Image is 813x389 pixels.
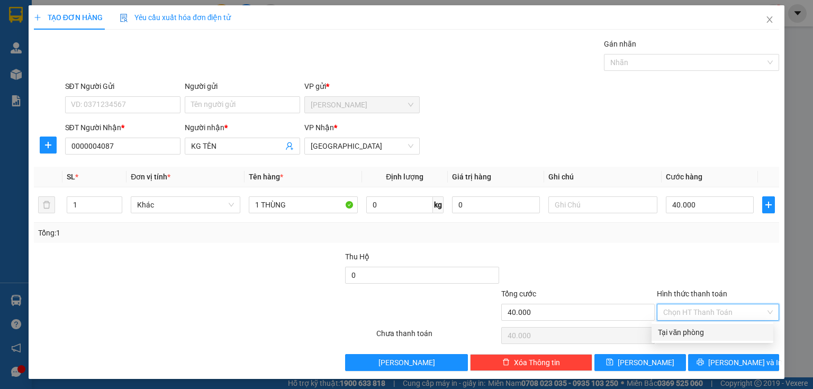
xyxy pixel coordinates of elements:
[765,15,774,24] span: close
[501,290,536,298] span: Tổng cước
[470,354,592,371] button: deleteXóa Thông tin
[185,80,300,92] div: Người gửi
[708,357,782,368] span: [PERSON_NAME] và In
[137,197,233,213] span: Khác
[120,14,128,22] img: icon
[688,354,780,371] button: printer[PERSON_NAME] và In
[452,173,491,181] span: Giá trị hàng
[304,123,334,132] span: VP Nhận
[375,328,500,346] div: Chưa thanh toán
[40,141,56,149] span: plus
[304,80,420,92] div: VP gửi
[34,14,41,21] span: plus
[544,167,662,187] th: Ghi chú
[34,13,103,22] span: TẠO ĐƠN HÀNG
[249,173,283,181] span: Tên hàng
[345,252,369,261] span: Thu Hộ
[38,196,55,213] button: delete
[658,327,767,338] div: Tại văn phòng
[604,40,636,48] label: Gán nhãn
[185,122,300,133] div: Người nhận
[38,227,314,239] div: Tổng: 1
[763,201,774,209] span: plus
[40,137,57,153] button: plus
[120,13,231,22] span: Yêu cầu xuất hóa đơn điện tử
[606,358,613,367] span: save
[762,196,775,213] button: plus
[433,196,444,213] span: kg
[666,173,702,181] span: Cước hàng
[618,357,674,368] span: [PERSON_NAME]
[311,97,413,113] span: Phan Rang
[249,196,358,213] input: VD: Bàn, Ghế
[65,80,180,92] div: SĐT Người Gửi
[65,122,180,133] div: SĐT Người Nhận
[502,358,510,367] span: delete
[311,138,413,154] span: Sài Gòn
[594,354,686,371] button: save[PERSON_NAME]
[548,196,657,213] input: Ghi Chú
[285,142,294,150] span: user-add
[67,173,75,181] span: SL
[514,357,560,368] span: Xóa Thông tin
[452,196,540,213] input: 0
[131,173,170,181] span: Đơn vị tính
[345,354,467,371] button: [PERSON_NAME]
[755,5,784,35] button: Close
[378,357,435,368] span: [PERSON_NAME]
[657,290,727,298] label: Hình thức thanh toán
[386,173,423,181] span: Định lượng
[697,358,704,367] span: printer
